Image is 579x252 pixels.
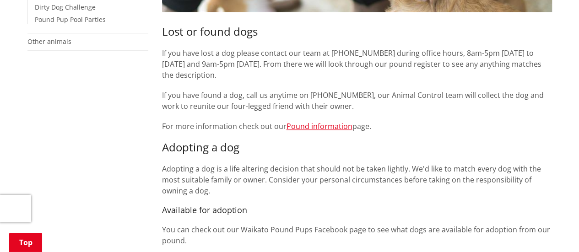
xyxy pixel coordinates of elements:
a: Pound information [287,121,352,131]
a: Dirty Dog Challenge [35,3,96,11]
p: If you have lost a dog please contact our team at [PHONE_NUMBER] during office hours, 8am-5pm [DA... [162,48,552,80]
p: If you have found a dog, call us anytime on [PHONE_NUMBER], our Animal Control team will collect ... [162,90,552,112]
p: For more information check out our page. [162,121,552,132]
h4: Available for adoption [162,205,552,215]
h3: Adopting a dog [162,141,552,154]
h3: Lost or found dogs [162,12,552,38]
a: Top [9,233,42,252]
a: Other animals [27,37,71,46]
p: Adopting a dog is a life altering decision that should not be taken lightly. We'd like to match e... [162,163,552,196]
p: You can check out our Waikato Pound Pups Facebook page to see what dogs are available for adoptio... [162,224,552,246]
a: Pound Pup Pool Parties [35,15,106,24]
iframe: Messenger Launcher [537,214,570,247]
